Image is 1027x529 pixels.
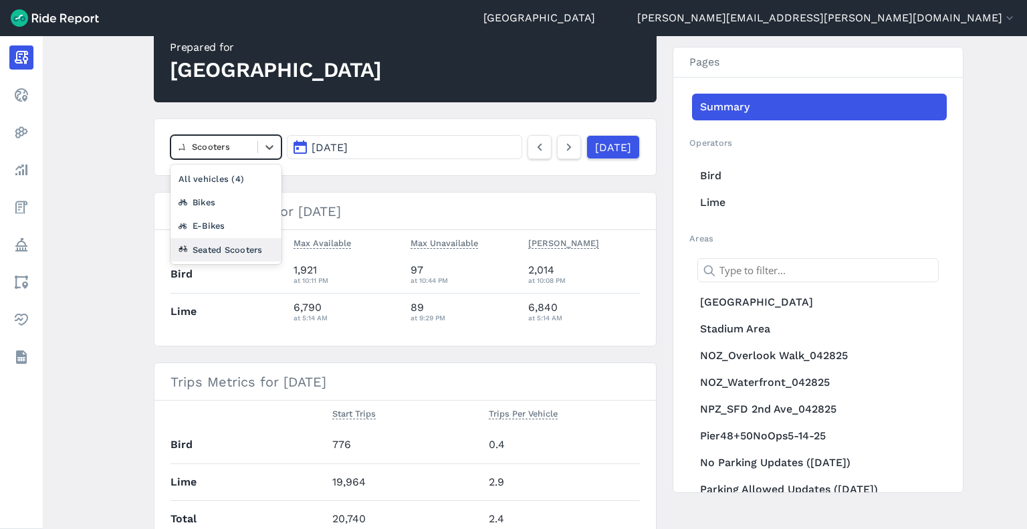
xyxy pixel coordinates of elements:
span: Start Trips [332,406,376,419]
button: [PERSON_NAME][EMAIL_ADDRESS][PERSON_NAME][DOMAIN_NAME] [637,10,1016,26]
div: 89 [411,300,518,324]
div: 1,921 [294,262,401,286]
a: Areas [9,270,33,294]
div: at 5:14 AM [528,312,641,324]
div: 6,840 [528,300,641,324]
div: at 10:44 PM [411,274,518,286]
h3: Pages [673,47,963,78]
h3: Trips Metrics for [DATE] [154,363,656,401]
div: [GEOGRAPHIC_DATA] [170,56,382,85]
td: 2.9 [483,463,640,500]
span: Trips Per Vehicle [489,406,558,419]
a: NOZ_Overlook Walk_042825 [692,342,947,369]
a: No Parking Updates ([DATE]) [692,449,947,476]
th: Bird [170,427,327,463]
div: at 10:08 PM [528,274,641,286]
h3: Vehicle Metrics for [DATE] [154,193,656,230]
a: Policy [9,233,33,257]
span: [DATE] [312,141,348,154]
button: [DATE] [287,135,522,159]
input: Type to filter... [697,258,939,282]
span: Max Available [294,235,351,249]
span: Max Unavailable [411,235,478,249]
a: Datasets [9,345,33,369]
button: Max Unavailable [411,235,478,251]
div: at 9:29 PM [411,312,518,324]
h2: Operators [689,136,947,149]
div: at 5:14 AM [294,312,401,324]
h2: Areas [689,232,947,245]
td: 0.4 [483,427,640,463]
a: Parking Allowed Updates ([DATE]) [692,476,947,503]
a: Health [9,308,33,332]
a: Report [9,45,33,70]
a: Realtime [9,83,33,107]
a: Bird [692,163,947,189]
a: [DATE] [586,135,640,159]
a: Summary [692,94,947,120]
td: 19,964 [327,463,483,500]
img: Ride Report [11,9,99,27]
button: Max Available [294,235,351,251]
button: Trips Per Vehicle [489,406,558,422]
a: NOZ_Waterfront_042825 [692,369,947,396]
td: 776 [327,427,483,463]
div: Bikes [170,191,281,214]
a: Lime [692,189,947,216]
th: Bird [170,256,288,293]
div: All vehicles (4) [170,167,281,191]
th: Lime [170,293,288,330]
a: NPZ_SFD 2nd Ave_042825 [692,396,947,423]
a: Stadium Area [692,316,947,342]
a: [GEOGRAPHIC_DATA] [692,289,947,316]
a: Heatmaps [9,120,33,144]
th: Lime [170,463,327,500]
div: Prepared for [170,39,382,56]
a: Analyze [9,158,33,182]
div: E-Bikes [170,214,281,237]
a: Pier48+50NoOps5-14-25 [692,423,947,449]
span: [PERSON_NAME] [528,235,599,249]
a: Fees [9,195,33,219]
button: Start Trips [332,406,376,422]
div: at 10:11 PM [294,274,401,286]
a: [GEOGRAPHIC_DATA] [483,10,595,26]
button: [PERSON_NAME] [528,235,599,251]
div: Seated Scooters [170,238,281,261]
div: 2,014 [528,262,641,286]
div: 6,790 [294,300,401,324]
div: 97 [411,262,518,286]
